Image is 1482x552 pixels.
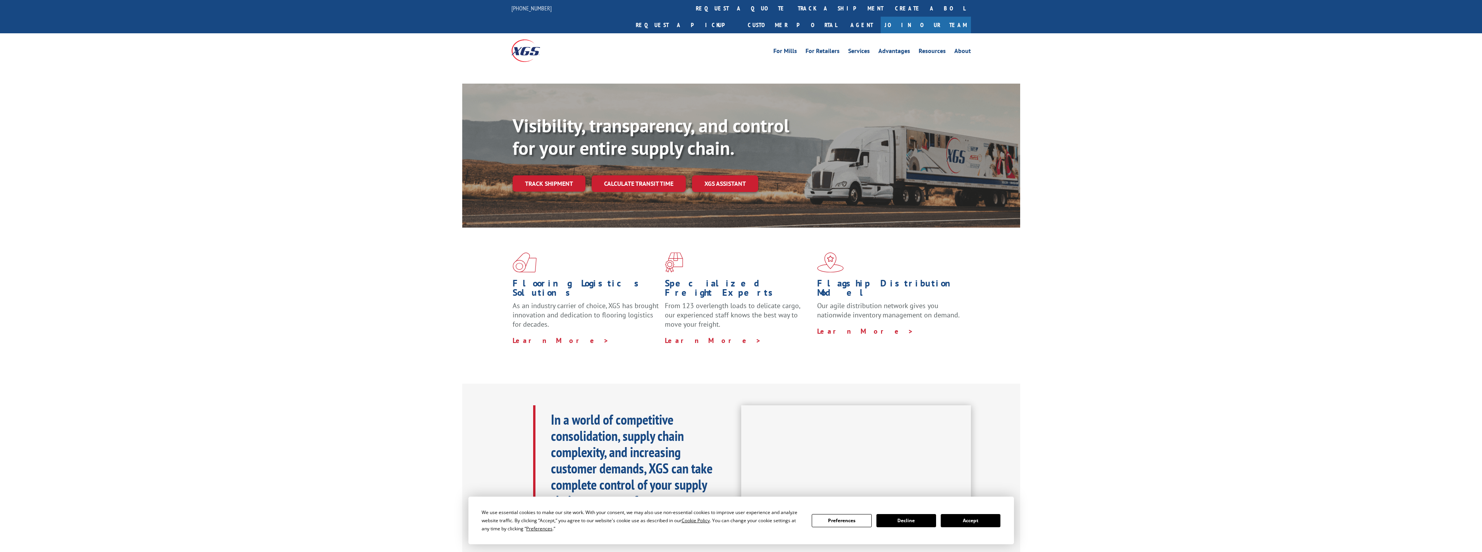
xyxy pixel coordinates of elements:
div: Cookie Consent Prompt [468,497,1014,544]
h1: Flagship Distribution Model [817,279,964,301]
a: Track shipment [513,175,585,192]
span: As an industry carrier of choice, XGS has brought innovation and dedication to flooring logistics... [513,301,659,329]
a: Resources [919,48,946,57]
h1: Specialized Freight Experts [665,279,811,301]
a: Agent [843,17,881,33]
b: Visibility, transparency, and control for your entire supply chain. [513,113,789,160]
button: Decline [876,514,936,527]
a: Advantages [878,48,910,57]
a: Learn More > [513,336,609,345]
img: xgs-icon-flagship-distribution-model-red [817,252,844,273]
a: For Mills [773,48,797,57]
div: We use essential cookies to make our site work. With your consent, we may also use non-essential ... [482,508,802,533]
h1: Flooring Logistics Solutions [513,279,659,301]
p: From 123 overlength loads to delicate cargo, our experienced staff knows the best way to move you... [665,301,811,336]
a: Join Our Team [881,17,971,33]
a: XGS ASSISTANT [692,175,758,192]
a: For Retailers [806,48,840,57]
span: Preferences [526,525,553,532]
span: Cookie Policy [682,517,710,524]
iframe: XGS Logistics Solutions [741,405,971,535]
a: Services [848,48,870,57]
a: Calculate transit time [592,175,686,192]
a: Learn More > [817,327,914,336]
button: Accept [941,514,1000,527]
img: xgs-icon-focused-on-flooring-red [665,252,683,273]
img: xgs-icon-total-supply-chain-intelligence-red [513,252,537,273]
a: Learn More > [665,336,761,345]
a: Request a pickup [630,17,742,33]
a: Customer Portal [742,17,843,33]
button: Preferences [812,514,871,527]
b: In a world of competitive consolidation, supply chain complexity, and increasing customer demands... [551,410,713,526]
a: [PHONE_NUMBER] [511,4,552,12]
a: About [954,48,971,57]
span: Our agile distribution network gives you nationwide inventory management on demand. [817,301,960,319]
